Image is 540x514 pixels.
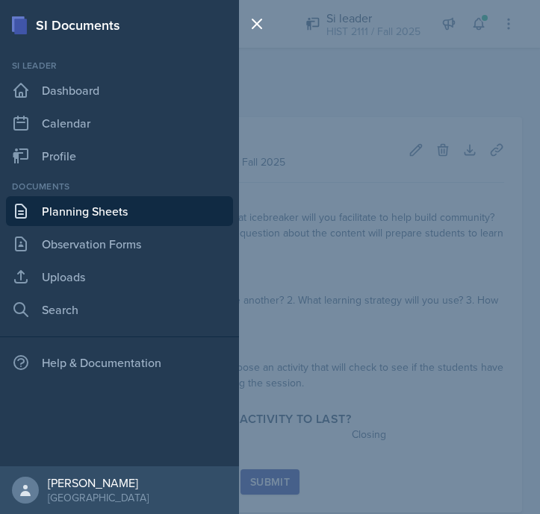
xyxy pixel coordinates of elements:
[6,108,233,138] a: Calendar
[48,490,149,505] div: [GEOGRAPHIC_DATA]
[6,196,233,226] a: Planning Sheets
[6,141,233,171] a: Profile
[48,475,149,490] div: [PERSON_NAME]
[6,59,233,72] div: Si leader
[6,75,233,105] a: Dashboard
[6,262,233,292] a: Uploads
[6,229,233,259] a: Observation Forms
[6,295,233,325] a: Search
[6,348,233,377] div: Help & Documentation
[6,180,233,193] div: Documents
